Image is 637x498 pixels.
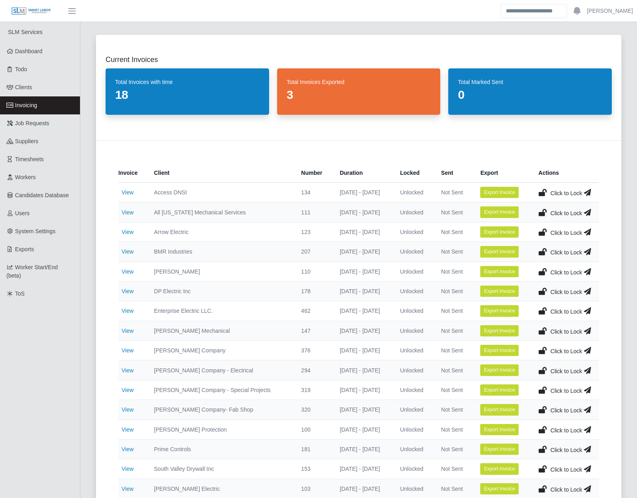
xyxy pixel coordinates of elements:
td: 178 [295,281,333,301]
td: 462 [295,301,333,321]
button: Export Invoice [480,345,519,356]
button: Export Invoice [480,325,519,336]
td: Not Sent [435,202,474,222]
td: Not Sent [435,262,474,281]
span: Click to Lock [551,388,582,394]
span: Click to Lock [551,289,582,295]
td: 181 [295,439,333,459]
th: Export [474,163,532,183]
a: View [122,308,134,314]
td: Prime Controls [148,439,295,459]
a: View [122,347,134,354]
th: Actions [532,163,599,183]
a: View [122,229,134,235]
td: [DATE] - [DATE] [333,459,394,479]
a: View [122,367,134,374]
span: Click to Lock [551,447,582,453]
span: Candidates Database [15,192,69,198]
button: Export Invoice [480,364,519,376]
td: BMR Industries [148,242,295,262]
td: Not Sent [435,341,474,360]
span: Click to Lock [551,249,582,256]
span: Click to Lock [551,190,582,196]
th: Client [148,163,295,183]
dt: Total Marked Sent [458,78,602,86]
a: View [122,446,134,452]
th: Sent [435,163,474,183]
span: Workers [15,174,36,180]
span: Click to Lock [551,486,582,493]
dd: 18 [115,88,260,102]
td: Not Sent [435,380,474,400]
td: Not Sent [435,183,474,202]
th: Locked [393,163,435,183]
a: View [122,426,134,433]
button: Export Invoice [480,246,519,257]
td: South Valley Drywall Inc [148,459,295,479]
td: [DATE] - [DATE] [333,202,394,222]
button: Export Invoice [480,226,519,238]
td: Not Sent [435,400,474,420]
td: 134 [295,183,333,202]
span: Click to Lock [551,427,582,434]
td: 153 [295,459,333,479]
td: 320 [295,400,333,420]
td: Not Sent [435,360,474,380]
th: Invoice [118,163,148,183]
a: View [122,189,134,196]
button: Export Invoice [480,305,519,316]
td: All [US_STATE] Mechanical Services [148,202,295,222]
dt: Total Invoices with time [115,78,260,86]
td: [PERSON_NAME] Protection [148,420,295,439]
button: Export Invoice [480,424,519,435]
a: View [122,486,134,492]
img: SLM Logo [11,7,51,16]
td: Arrow Electric [148,222,295,242]
td: Unlocked [393,222,435,242]
span: Click to Lock [551,328,582,335]
a: View [122,328,134,334]
span: Click to Lock [551,230,582,236]
button: Export Invoice [480,404,519,415]
td: [PERSON_NAME] [148,262,295,281]
a: [PERSON_NAME] [587,7,633,15]
td: 100 [295,420,333,439]
span: Job Requests [15,120,50,126]
span: Click to Lock [551,368,582,374]
a: View [122,248,134,255]
td: [DATE] - [DATE] [333,222,394,242]
button: Export Invoice [480,483,519,494]
td: Not Sent [435,222,474,242]
span: Exports [15,246,34,252]
td: Unlocked [393,183,435,202]
td: Unlocked [393,400,435,420]
td: Not Sent [435,321,474,340]
span: Worker Start/End (beta) [6,264,58,279]
td: Unlocked [393,262,435,281]
a: View [122,209,134,216]
dd: 3 [287,88,431,102]
td: Not Sent [435,281,474,301]
button: Export Invoice [480,463,519,474]
td: Access DNSI [148,183,295,202]
span: Click to Lock [551,269,582,276]
td: DP Electric Inc [148,281,295,301]
td: Unlocked [393,321,435,340]
td: Unlocked [393,202,435,222]
button: Export Invoice [480,266,519,277]
td: Unlocked [393,439,435,459]
td: [PERSON_NAME] Mechanical [148,321,295,340]
button: Export Invoice [480,444,519,455]
td: 123 [295,222,333,242]
td: Not Sent [435,301,474,321]
td: Unlocked [393,242,435,262]
button: Export Invoice [480,187,519,198]
td: Unlocked [393,360,435,380]
td: [DATE] - [DATE] [333,360,394,380]
a: View [122,288,134,294]
span: System Settings [15,228,56,234]
span: Timesheets [15,156,44,162]
td: Unlocked [393,301,435,321]
a: View [122,387,134,393]
td: [DATE] - [DATE] [333,341,394,360]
